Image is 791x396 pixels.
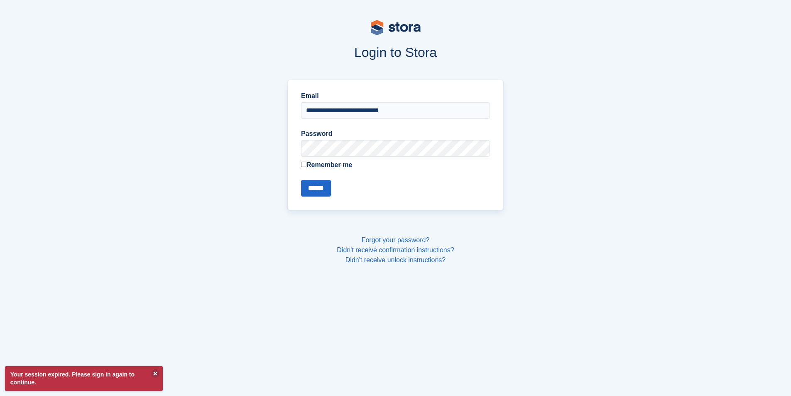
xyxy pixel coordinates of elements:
a: Didn't receive confirmation instructions? [337,246,454,253]
label: Password [301,129,490,139]
img: stora-logo-53a41332b3708ae10de48c4981b4e9114cc0af31d8433b30ea865607fb682f29.svg [371,20,421,35]
label: Email [301,91,490,101]
p: Your session expired. Please sign in again to continue. [5,366,163,391]
a: Didn't receive unlock instructions? [345,256,446,263]
h1: Login to Stora [129,45,662,60]
a: Forgot your password? [362,236,430,244]
label: Remember me [301,160,490,170]
input: Remember me [301,162,306,167]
